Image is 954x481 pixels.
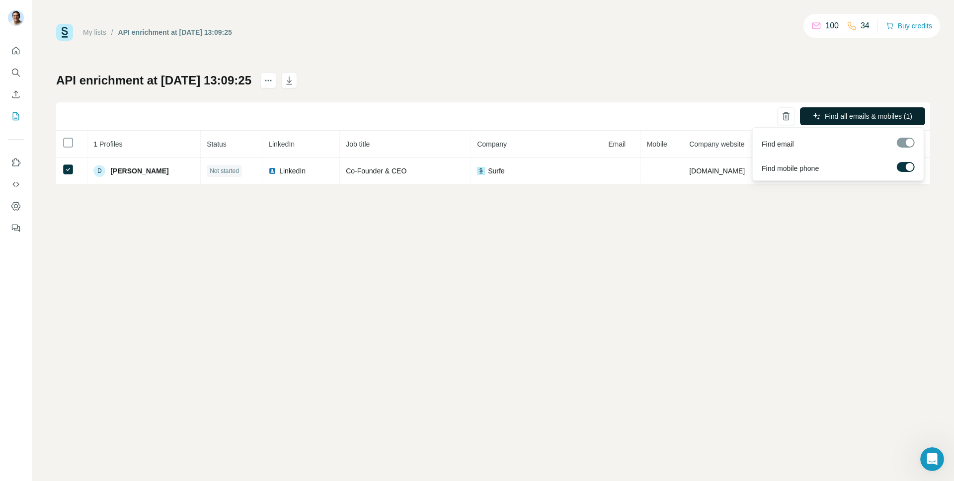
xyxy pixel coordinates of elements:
[886,19,932,33] button: Buy credits
[477,167,485,175] img: company-logo
[128,313,186,332] button: Talk to Sales
[207,140,227,148] span: Status
[268,140,295,148] span: LinkedIn
[48,5,68,12] h1: FinAI
[8,39,191,111] div: FinAI says…
[477,140,507,148] span: Company
[8,39,163,89] div: Hello ☀️​Need help with Sales or Support? We've got you covered!FinAI • 12m ago
[647,140,667,148] span: Mobile
[8,197,24,215] button: Dashboard
[56,73,251,88] h1: API enrichment at [DATE] 13:09:25
[93,140,122,148] span: 1 Profiles
[762,163,819,173] span: Find mobile phone
[28,5,44,21] img: Profile image for FinAI
[210,166,239,175] span: Not started
[16,91,65,97] div: FinAI • 12m ago
[118,27,232,37] div: API enrichment at [DATE] 13:09:25
[8,85,24,103] button: Enrich CSV
[8,219,24,237] button: Feedback
[83,28,106,36] a: My lists
[111,27,113,37] li: /
[762,139,794,149] span: Find email
[689,167,745,175] span: [DOMAIN_NAME]
[53,313,125,332] button: Contact Support
[608,140,626,148] span: Email
[8,42,24,60] button: Quick start
[8,154,24,171] button: Use Surfe on LinkedIn
[861,20,870,32] p: 34
[279,166,306,176] span: LinkedIn
[174,4,192,22] div: Close
[93,165,105,177] div: D
[6,4,25,23] button: go back
[48,12,124,22] p: The team can also help
[268,167,276,175] img: LinkedIn logo
[689,140,744,148] span: Company website
[8,10,24,26] img: Avatar
[8,64,24,81] button: Search
[825,111,912,121] span: Find all emails & mobiles (1)
[800,107,925,125] button: Find all emails & mobiles (1)
[56,24,73,41] img: Surfe Logo
[346,140,370,148] span: Job title
[346,167,406,175] span: Co-Founder & CEO
[260,73,276,88] button: actions
[16,45,155,83] div: Hello ☀️ ​ Need help with Sales or Support? We've got you covered!
[825,20,839,32] p: 100
[920,447,944,471] iframe: Intercom live chat
[8,175,24,193] button: Use Surfe API
[110,166,168,176] span: [PERSON_NAME]
[488,166,504,176] span: Surfe
[156,4,174,23] button: Home
[8,107,24,125] button: My lists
